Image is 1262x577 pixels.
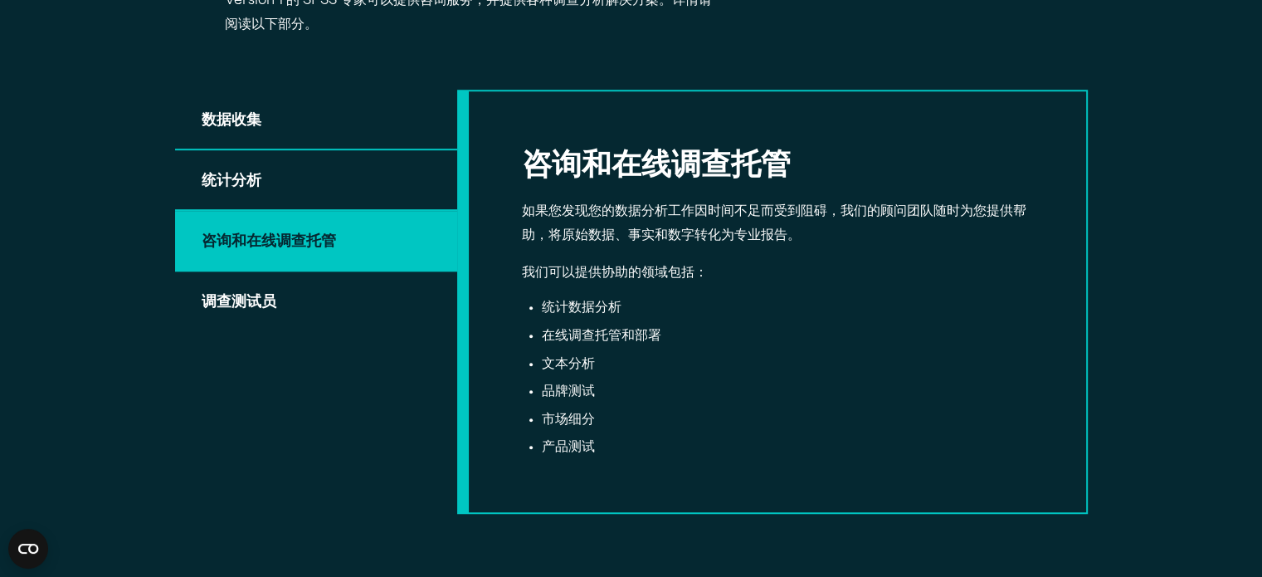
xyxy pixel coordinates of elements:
[542,441,595,454] font: 产品测试
[542,330,661,343] font: 在线调查托管和部署
[202,174,261,189] font: 统计分析
[542,358,595,371] font: 文本分析
[522,266,708,280] font: 我们可以提供协助的领域包括：
[542,413,595,427] font: 市场细分
[522,205,1026,242] font: 如果您发现您的数据分析工作因时间不足而受到阻碍，我们的顾问团队随时为您提供帮助，将原始数据、事实和数字转化为专业报告。
[202,114,261,129] font: 数据收集
[202,235,336,250] font: 咨询和在线调查托管
[542,385,595,399] font: 品牌测试
[8,529,48,569] button: 打开 CMP 小部件
[542,301,621,315] font: 统计数据分析
[202,296,276,311] font: 调查测试员
[522,143,791,183] font: 咨询和在线调查托管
